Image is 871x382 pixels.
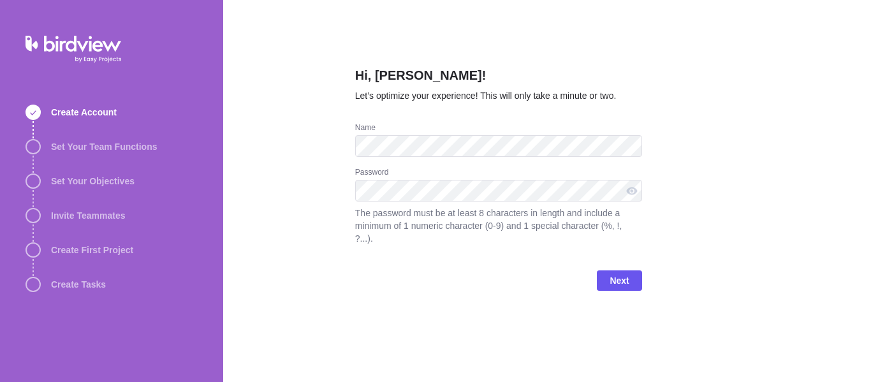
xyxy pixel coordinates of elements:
[355,207,642,245] span: The password must be at least 8 characters in length and include a minimum of 1 numeric character...
[51,209,125,222] span: Invite Teammates
[355,66,642,89] h2: Hi, [PERSON_NAME]!
[355,122,642,135] div: Name
[51,140,157,153] span: Set Your Team Functions
[51,278,106,291] span: Create Tasks
[355,167,642,180] div: Password
[51,244,133,256] span: Create First Project
[51,175,135,187] span: Set Your Objectives
[355,91,617,101] span: Let’s optimize your experience! This will only take a minute or two.
[610,273,629,288] span: Next
[51,106,117,119] span: Create Account
[597,270,641,291] span: Next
